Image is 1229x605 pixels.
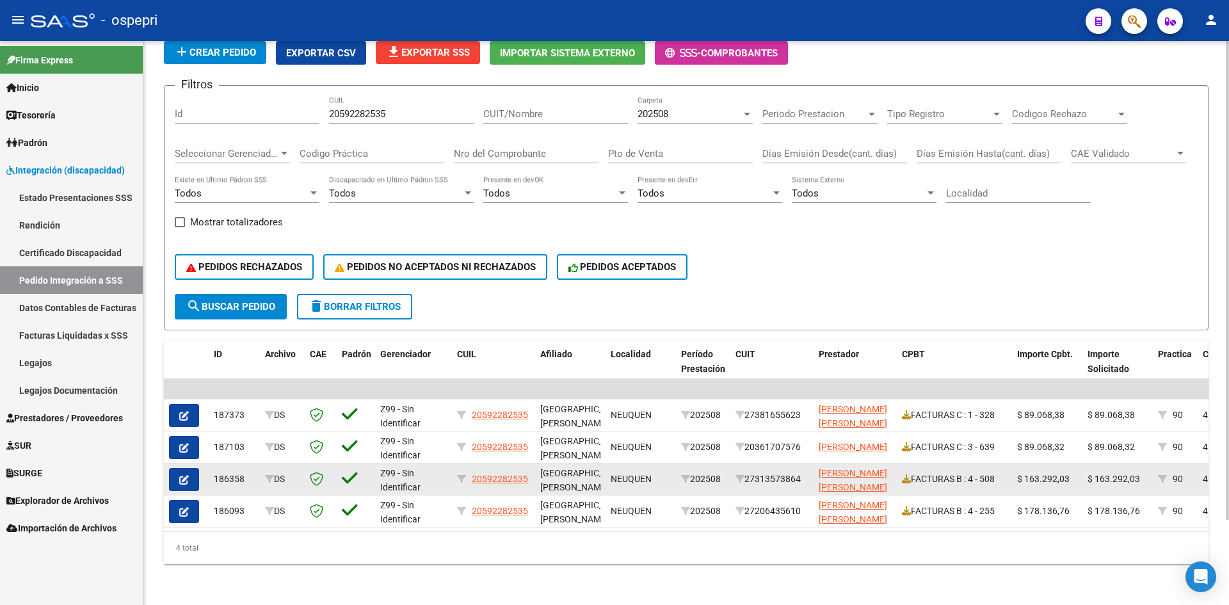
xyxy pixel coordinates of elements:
[1203,12,1219,28] mat-icon: person
[310,349,326,359] span: CAE
[792,188,819,199] span: Todos
[1203,506,1208,516] span: 4
[762,108,866,120] span: Periodo Prestacion
[902,349,925,359] span: CPBT
[214,440,255,455] div: 187103
[681,349,725,374] span: Período Prestación
[6,81,39,95] span: Inicio
[175,254,314,280] button: PEDIDOS RECHAZADOS
[681,504,725,519] div: 202508
[186,301,275,312] span: Buscar Pedido
[665,47,701,59] span: -
[1017,410,1064,420] span: $ 89.068,38
[6,163,125,177] span: Integración (discapacidad)
[500,47,635,59] span: Importar Sistema Externo
[309,298,324,314] mat-icon: delete
[1153,341,1198,397] datatable-header-cell: Practica
[6,521,116,535] span: Importación de Archivos
[681,408,725,423] div: 202508
[1173,474,1183,484] span: 90
[174,47,256,58] span: Crear Pedido
[735,472,808,487] div: 27313573864
[276,41,366,65] button: Exportar CSV
[323,254,547,280] button: PEDIDOS NO ACEPTADOS NI RECHAZADOS
[214,349,222,359] span: ID
[6,108,56,122] span: Tesorería
[164,532,1209,564] div: 4 total
[214,472,255,487] div: 186358
[897,341,1012,397] datatable-header-cell: CPBT
[10,12,26,28] mat-icon: menu
[101,6,157,35] span: - ospepri
[819,468,887,493] span: [PERSON_NAME] [PERSON_NAME]
[681,472,725,487] div: 202508
[6,466,42,480] span: SURGE
[606,341,676,397] datatable-header-cell: Localidad
[186,261,302,273] span: PEDIDOS RECHAZADOS
[265,408,300,423] div: DS
[1088,506,1140,516] span: $ 178.136,76
[1203,410,1208,420] span: 4
[540,349,572,359] span: Afiliado
[540,404,627,444] span: [GEOGRAPHIC_DATA][PERSON_NAME] , -
[1203,474,1208,484] span: 4
[175,76,219,93] h3: Filtros
[1173,506,1183,516] span: 90
[540,468,627,508] span: [GEOGRAPHIC_DATA][PERSON_NAME] , -
[214,408,255,423] div: 187373
[337,341,375,397] datatable-header-cell: Padrón
[735,504,808,519] div: 27206435610
[701,47,778,59] span: Comprobantes
[342,349,371,359] span: Padrón
[1158,349,1192,359] span: Practica
[6,439,31,453] span: SUR
[297,294,412,319] button: Borrar Filtros
[483,188,510,199] span: Todos
[380,500,421,525] span: Z99 - Sin Identificar
[175,148,278,159] span: Seleccionar Gerenciador
[164,41,266,64] button: Crear Pedido
[472,410,528,420] span: 20592282535
[735,440,808,455] div: 20361707576
[568,261,677,273] span: PEDIDOS ACEPTADOS
[638,108,668,120] span: 202508
[611,474,652,484] span: NEUQUEN
[174,44,189,60] mat-icon: add
[457,349,476,359] span: CUIL
[472,506,528,516] span: 20592282535
[386,44,401,60] mat-icon: file_download
[1082,341,1153,397] datatable-header-cell: Importe Solicitado
[735,349,755,359] span: CUIT
[611,410,652,420] span: NEUQUEN
[540,500,627,540] span: [GEOGRAPHIC_DATA][PERSON_NAME] , -
[286,47,356,59] span: Exportar CSV
[380,404,421,429] span: Z99 - Sin Identificar
[265,504,300,519] div: DS
[1203,442,1208,452] span: 4
[638,188,664,199] span: Todos
[1088,442,1135,452] span: $ 89.068,32
[735,408,808,423] div: 27381655623
[309,301,401,312] span: Borrar Filtros
[887,108,991,120] span: Tipo Registro
[6,411,123,425] span: Prestadores / Proveedores
[902,408,1007,423] div: FACTURAS C : 1 - 328
[175,188,202,199] span: Todos
[1071,148,1175,159] span: CAE Validado
[730,341,814,397] datatable-header-cell: CUIT
[6,136,47,150] span: Padrón
[535,341,606,397] datatable-header-cell: Afiliado
[472,442,528,452] span: 20592282535
[902,440,1007,455] div: FACTURAS C : 3 - 639
[329,188,356,199] span: Todos
[681,440,725,455] div: 202508
[1088,410,1135,420] span: $ 89.068,38
[814,341,897,397] datatable-header-cell: Prestador
[452,341,535,397] datatable-header-cell: CUIL
[376,41,480,64] button: Exportar SSS
[175,294,287,319] button: Buscar Pedido
[186,298,202,314] mat-icon: search
[472,474,528,484] span: 20592282535
[819,404,887,429] span: [PERSON_NAME] [PERSON_NAME]
[1088,349,1129,374] span: Importe Solicitado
